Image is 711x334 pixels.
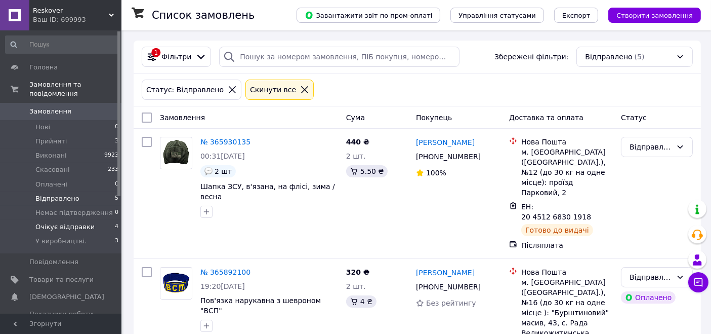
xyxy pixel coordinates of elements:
[115,208,118,217] span: 0
[521,267,613,277] div: Нова Пошта
[204,167,213,175] img: :speech_balloon:
[35,237,87,246] span: У виробництві.
[426,299,476,307] span: Без рейтингу
[621,114,647,122] span: Статус
[200,138,250,146] a: № 365930135
[200,268,250,276] a: № 365892100
[585,52,632,62] span: Відправлено
[450,8,544,23] button: Управління статусами
[630,141,672,153] div: Відправлено
[35,208,113,217] span: Немає підтвердження
[346,268,369,276] span: 320 ₴
[688,272,708,292] button: Чат з покупцем
[416,114,452,122] span: Покупець
[152,9,255,21] h1: Список замовлень
[29,63,58,72] span: Головна
[115,137,118,146] span: 3
[108,165,118,174] span: 233
[416,153,481,161] span: [PHONE_NUMBER]
[160,268,192,299] img: Фото товару
[29,292,104,302] span: [DEMOGRAPHIC_DATA]
[346,152,366,160] span: 2 шт.
[35,123,50,132] span: Нові
[608,8,701,23] button: Створити замовлення
[33,6,109,15] span: Reskover
[115,194,118,203] span: 5
[200,296,321,315] a: Пов'язка нарукавна з шевроном "ВСП"
[160,137,192,169] a: Фото товару
[416,137,475,147] a: [PERSON_NAME]
[35,137,67,146] span: Прийняті
[416,268,475,278] a: [PERSON_NAME]
[200,152,245,160] span: 00:31[DATE]
[104,151,118,160] span: 9923
[346,295,377,308] div: 4 ₴
[115,123,118,132] span: 0
[200,182,335,201] a: Шапка ЗСУ, в'язана, на флісі, зима / весна
[635,53,645,61] span: (5)
[521,240,613,250] div: Післяплата
[562,12,591,19] span: Експорт
[35,222,95,232] span: Очікує відправки
[305,11,432,20] span: Завантажити звіт по пром-оплаті
[521,147,613,198] div: м. [GEOGRAPHIC_DATA] ([GEOGRAPHIC_DATA].), №12 (до 30 кг на одне місце): проїзд Парковий, 2
[35,151,67,160] span: Виконані
[144,84,226,95] div: Статус: Відправлено
[509,114,583,122] span: Доставка та оплата
[115,237,118,246] span: 3
[161,52,191,62] span: Фільтри
[494,52,568,62] span: Збережені фільтри:
[598,11,701,19] a: Створити замовлення
[200,282,245,290] span: 19:20[DATE]
[630,272,672,283] div: Відправлено
[33,15,121,24] div: Ваш ID: 699993
[160,114,205,122] span: Замовлення
[416,283,481,291] span: [PHONE_NUMBER]
[346,138,369,146] span: 440 ₴
[35,180,67,189] span: Оплачені
[521,224,593,236] div: Готово до видачі
[29,275,94,284] span: Товари та послуги
[521,137,613,147] div: Нова Пошта
[219,47,459,67] input: Пошук за номером замовлення, ПІБ покупця, номером телефону, Email, номером накладної
[35,194,79,203] span: Відправлено
[521,203,591,221] span: ЕН: 20 4512 6830 1918
[115,180,118,189] span: 0
[297,8,440,23] button: Завантажити звіт по пром-оплаті
[115,222,118,232] span: 4
[621,291,676,304] div: Оплачено
[29,257,78,267] span: Повідомлення
[29,310,94,328] span: Показники роботи компанії
[426,169,446,177] span: 100%
[346,282,366,290] span: 2 шт.
[29,80,121,98] span: Замовлення та повідомлення
[35,165,70,174] span: Скасовані
[215,167,232,175] span: 2 шт
[160,138,192,167] img: Фото товару
[554,8,599,23] button: Експорт
[346,114,365,122] span: Cума
[458,12,536,19] span: Управління статусами
[616,12,693,19] span: Створити замовлення
[248,84,298,95] div: Cкинути все
[29,107,71,116] span: Замовлення
[346,165,388,177] div: 5.50 ₴
[5,35,119,54] input: Пошук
